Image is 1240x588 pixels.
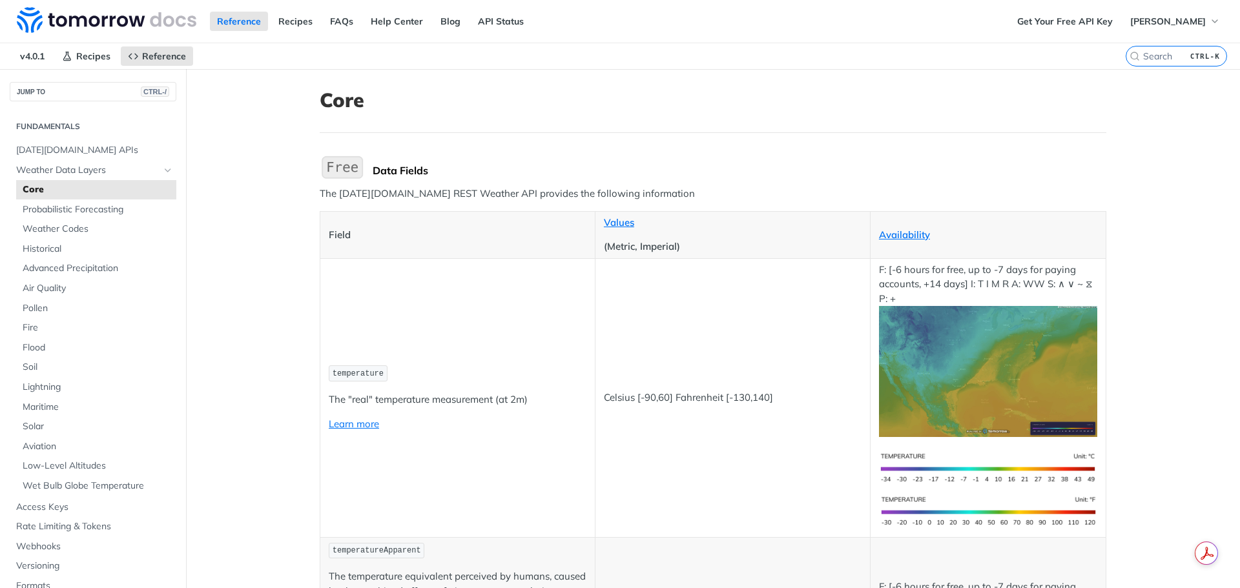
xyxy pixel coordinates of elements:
a: Flood [16,338,176,358]
p: (Metric, Imperial) [604,239,862,254]
span: [PERSON_NAME] [1130,15,1206,27]
span: Expand image [879,504,1097,516]
p: Field [329,228,586,243]
a: Help Center [364,12,430,31]
a: Soil [16,358,176,377]
a: Wet Bulb Globe Temperature [16,476,176,496]
span: [DATE][DOMAIN_NAME] APIs [16,144,173,157]
span: Access Keys [16,501,173,514]
a: Advanced Precipitation [16,259,176,278]
a: Reference [121,46,193,66]
a: Pollen [16,299,176,318]
h2: Fundamentals [10,121,176,132]
span: temperature [333,369,384,378]
span: Air Quality [23,282,173,295]
span: Rate Limiting & Tokens [16,520,173,533]
span: Pollen [23,302,173,315]
p: Celsius [-90,60] Fahrenheit [-130,140] [604,390,862,405]
a: Core [16,180,176,199]
a: Lightning [16,378,176,397]
span: Weather Data Layers [16,164,160,177]
button: Hide subpages for Weather Data Layers [163,165,173,176]
span: Advanced Precipitation [23,262,173,275]
a: Learn more [329,418,379,430]
a: Weather Data LayersHide subpages for Weather Data Layers [10,161,176,180]
span: Webhooks [16,540,173,553]
span: Expand image [879,461,1097,473]
a: Weather Codes [16,219,176,239]
a: Availability [879,228,930,241]
span: Versioning [16,560,173,573]
a: Blog [433,12,468,31]
h1: Core [320,88,1106,112]
span: v4.0.1 [13,46,52,66]
a: Fire [16,318,176,338]
svg: Search [1130,51,1140,61]
a: Recipes [55,46,118,66]
button: [PERSON_NAME] [1123,12,1227,31]
span: CTRL-/ [141,86,169,97]
p: The "real" temperature measurement (at 2m) [329,392,586,407]
div: Data Fields [373,164,1106,177]
a: [DATE][DOMAIN_NAME] APIs [10,141,176,160]
span: Weather Codes [23,223,173,236]
span: Core [23,183,173,196]
a: Probabilistic Forecasting [16,200,176,219]
span: Solar [23,420,173,433]
a: Values [604,216,634,228]
a: FAQs [323,12,360,31]
a: Recipes [271,12,320,31]
span: Fire [23,321,173,334]
p: F: [-6 hours for free, up to -7 days for paying accounts, +14 days] I: T I M R A: WW S: ∧ ∨ ~ ⧖ P: + [879,263,1097,437]
kbd: CTRL-K [1187,50,1223,63]
span: Aviation [23,440,173,453]
a: Solar [16,417,176,436]
a: Get Your Free API Key [1010,12,1120,31]
a: API Status [471,12,531,31]
span: Low-Level Altitudes [23,460,173,472]
a: Rate Limiting & Tokens [10,517,176,536]
a: Low-Level Altitudes [16,456,176,476]
a: Historical [16,239,176,259]
span: Reference [142,50,186,62]
img: Tomorrow.io Weather API Docs [17,7,196,33]
span: temperatureApparent [333,546,421,555]
a: Webhooks [10,537,176,556]
span: Wet Bulb Globe Temperature [23,480,173,492]
span: Expand image [879,365,1097,377]
a: Versioning [10,556,176,576]
p: The [DATE][DOMAIN_NAME] REST Weather API provides the following information [320,187,1106,201]
button: JUMP TOCTRL-/ [10,82,176,101]
a: Access Keys [10,498,176,517]
span: Historical [23,243,173,256]
a: Reference [210,12,268,31]
span: Lightning [23,381,173,394]
a: Aviation [16,437,176,456]
a: Air Quality [16,279,176,298]
span: Flood [23,341,173,354]
span: Soil [23,361,173,374]
span: Probabilistic Forecasting [23,203,173,216]
span: Recipes [76,50,110,62]
a: Maritime [16,398,176,417]
span: Maritime [23,401,173,414]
